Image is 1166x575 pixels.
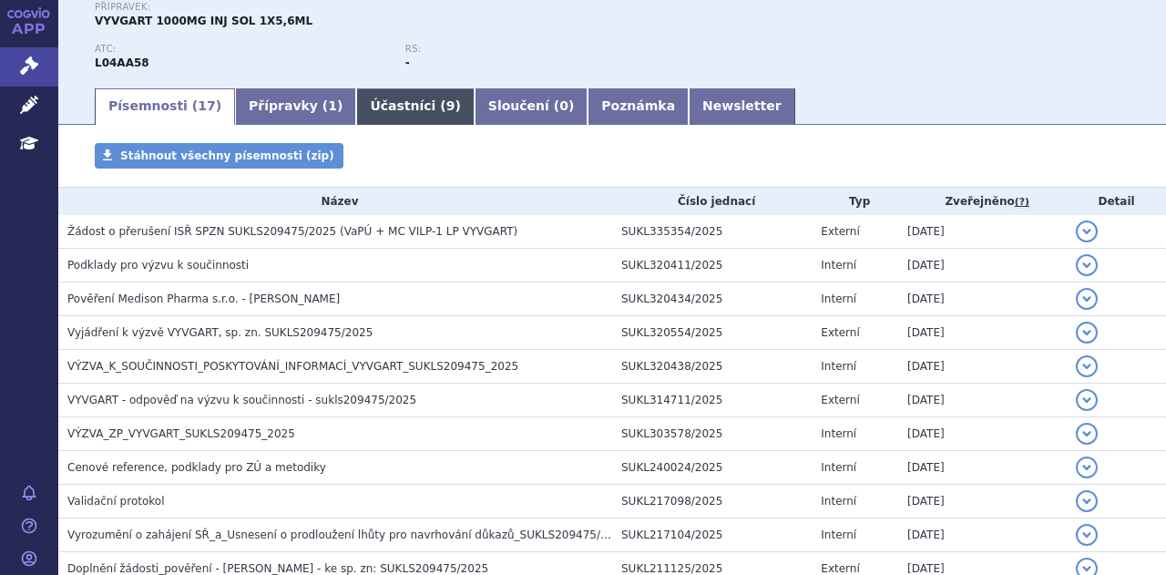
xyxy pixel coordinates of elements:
button: detail [1076,322,1098,344]
span: Doplnění žádosti_pověření - Lenka Hrdličková - ke sp. zn: SUKLS209475/2025 [67,562,488,575]
span: Externí [821,562,859,575]
span: Validační protokol [67,495,165,508]
td: [DATE] [898,215,1067,249]
td: [DATE] [898,485,1067,519]
span: Interní [821,461,856,474]
td: SUKL320434/2025 [612,282,812,316]
td: [DATE] [898,417,1067,451]
th: Název [58,188,612,215]
p: RS: [405,44,698,55]
p: ATC: [95,44,387,55]
td: SUKL303578/2025 [612,417,812,451]
a: Stáhnout všechny písemnosti (zip) [95,143,343,169]
span: 1 [328,98,337,113]
span: Externí [821,225,859,238]
span: VYVGART - odpověď na výzvu k součinnosti - sukls209475/2025 [67,394,416,406]
td: SUKL240024/2025 [612,451,812,485]
button: detail [1076,490,1098,512]
td: [DATE] [898,249,1067,282]
span: Interní [821,360,856,373]
strong: EFGARTIGIMOD ALFA [95,56,149,69]
span: Žádost o přerušení ISŘ SPZN SUKLS209475/2025 (VaPÚ + MC VILP-1 LP VYVGART) [67,225,517,238]
td: SUKL217104/2025 [612,519,812,552]
span: Interní [821,529,856,541]
button: detail [1076,423,1098,445]
a: Účastníci (9) [356,88,474,125]
a: Poznámka [588,88,689,125]
span: Interní [821,495,856,508]
abbr: (?) [1015,196,1029,209]
span: Interní [821,427,856,440]
button: detail [1076,524,1098,546]
button: detail [1076,389,1098,411]
span: VÝZVA_K_SOUČINNOSTI_POSKYTOVÁNÍ_INFORMACÍ_VYVGART_SUKLS209475_2025 [67,360,518,373]
td: [DATE] [898,282,1067,316]
td: SUKL314711/2025 [612,384,812,417]
td: SUKL335354/2025 [612,215,812,249]
th: Číslo jednací [612,188,812,215]
th: Zveřejněno [898,188,1067,215]
span: 9 [446,98,455,113]
td: [DATE] [898,384,1067,417]
button: detail [1076,457,1098,478]
span: Cenové reference, podklady pro ZÚ a metodiky [67,461,326,474]
span: 0 [559,98,568,113]
span: Externí [821,394,859,406]
strong: - [405,56,410,69]
span: Vyjádření k výzvě VYVGART, sp. zn. SUKLS209475/2025 [67,326,373,339]
button: detail [1076,355,1098,377]
span: Podklady pro výzvu k součinnosti [67,259,249,272]
span: 17 [198,98,215,113]
span: VYVGART 1000MG INJ SOL 1X5,6ML [95,15,312,27]
th: Detail [1067,188,1166,215]
td: SUKL320438/2025 [612,350,812,384]
td: SUKL320411/2025 [612,249,812,282]
td: [DATE] [898,350,1067,384]
p: Přípravek: [95,2,716,13]
span: Interní [821,259,856,272]
a: Přípravky (1) [235,88,356,125]
a: Písemnosti (17) [95,88,235,125]
span: Vyrozumění o zahájení SŘ_a_Usnesení o prodloužení lhůty pro navrhování důkazů_SUKLS209475/2025 [67,529,629,541]
button: detail [1076,254,1098,276]
a: Sloučení (0) [475,88,588,125]
span: Pověření Medison Pharma s.r.o. - Hrdličková [67,293,340,305]
span: Stáhnout všechny písemnosti (zip) [120,149,334,162]
button: detail [1076,288,1098,310]
a: Newsletter [689,88,795,125]
span: VÝZVA_ZP_VYVGART_SUKLS209475_2025 [67,427,295,440]
span: Externí [821,326,859,339]
button: detail [1076,221,1098,242]
td: [DATE] [898,519,1067,552]
span: Interní [821,293,856,305]
td: SUKL320554/2025 [612,316,812,350]
td: [DATE] [898,451,1067,485]
td: SUKL217098/2025 [612,485,812,519]
td: [DATE] [898,316,1067,350]
th: Typ [812,188,898,215]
